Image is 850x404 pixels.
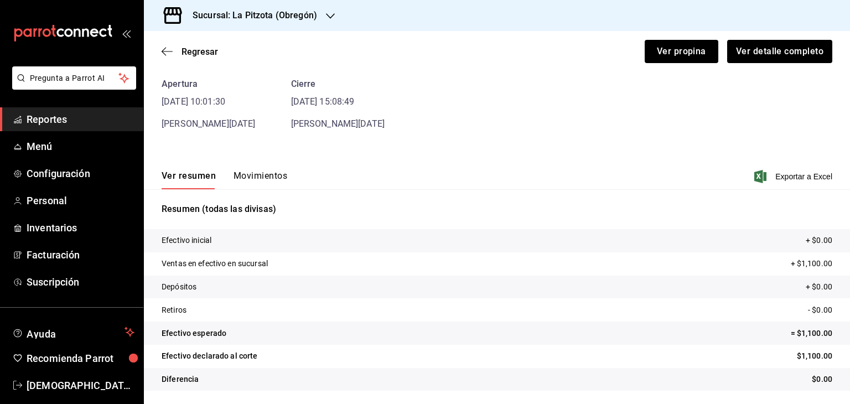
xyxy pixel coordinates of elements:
[756,170,832,183] button: Exportar a Excel
[162,46,218,57] button: Regresar
[234,170,287,189] button: Movimientos
[162,235,211,246] p: Efectivo inicial
[162,170,287,189] div: navigation tabs
[791,258,832,270] p: + $1,100.00
[27,378,134,393] span: [DEMOGRAPHIC_DATA][PERSON_NAME]
[27,247,134,262] span: Facturación
[162,95,256,108] time: [DATE] 10:01:30
[806,281,832,293] p: + $0.00
[162,77,256,91] div: Apertura
[812,374,832,385] p: $0.00
[27,193,134,208] span: Personal
[8,80,136,92] a: Pregunta a Parrot AI
[791,328,832,339] p: = $1,100.00
[645,40,718,63] button: Ver propina
[162,350,258,362] p: Efectivo declarado al corte
[27,166,134,181] span: Configuración
[291,95,385,108] time: [DATE] 15:08:49
[162,281,196,293] p: Depósitos
[27,220,134,235] span: Inventarios
[27,325,120,339] span: Ayuda
[808,304,832,316] p: - $0.00
[806,235,832,246] p: + $0.00
[162,304,186,316] p: Retiros
[162,374,199,385] p: Diferencia
[162,258,268,270] p: Ventas en efectivo en sucursal
[12,66,136,90] button: Pregunta a Parrot AI
[184,9,317,22] h3: Sucursal: La Pitzota (Obregón)
[30,72,119,84] span: Pregunta a Parrot AI
[162,203,832,216] p: Resumen (todas las divisas)
[291,77,385,91] div: Cierre
[27,351,134,366] span: Recomienda Parrot
[27,139,134,154] span: Menú
[27,274,134,289] span: Suscripción
[797,350,832,362] p: $1,100.00
[122,29,131,38] button: open_drawer_menu
[182,46,218,57] span: Regresar
[291,118,385,129] span: [PERSON_NAME][DATE]
[162,170,216,189] button: Ver resumen
[162,328,226,339] p: Efectivo esperado
[27,112,134,127] span: Reportes
[727,40,832,63] button: Ver detalle completo
[162,118,256,129] span: [PERSON_NAME][DATE]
